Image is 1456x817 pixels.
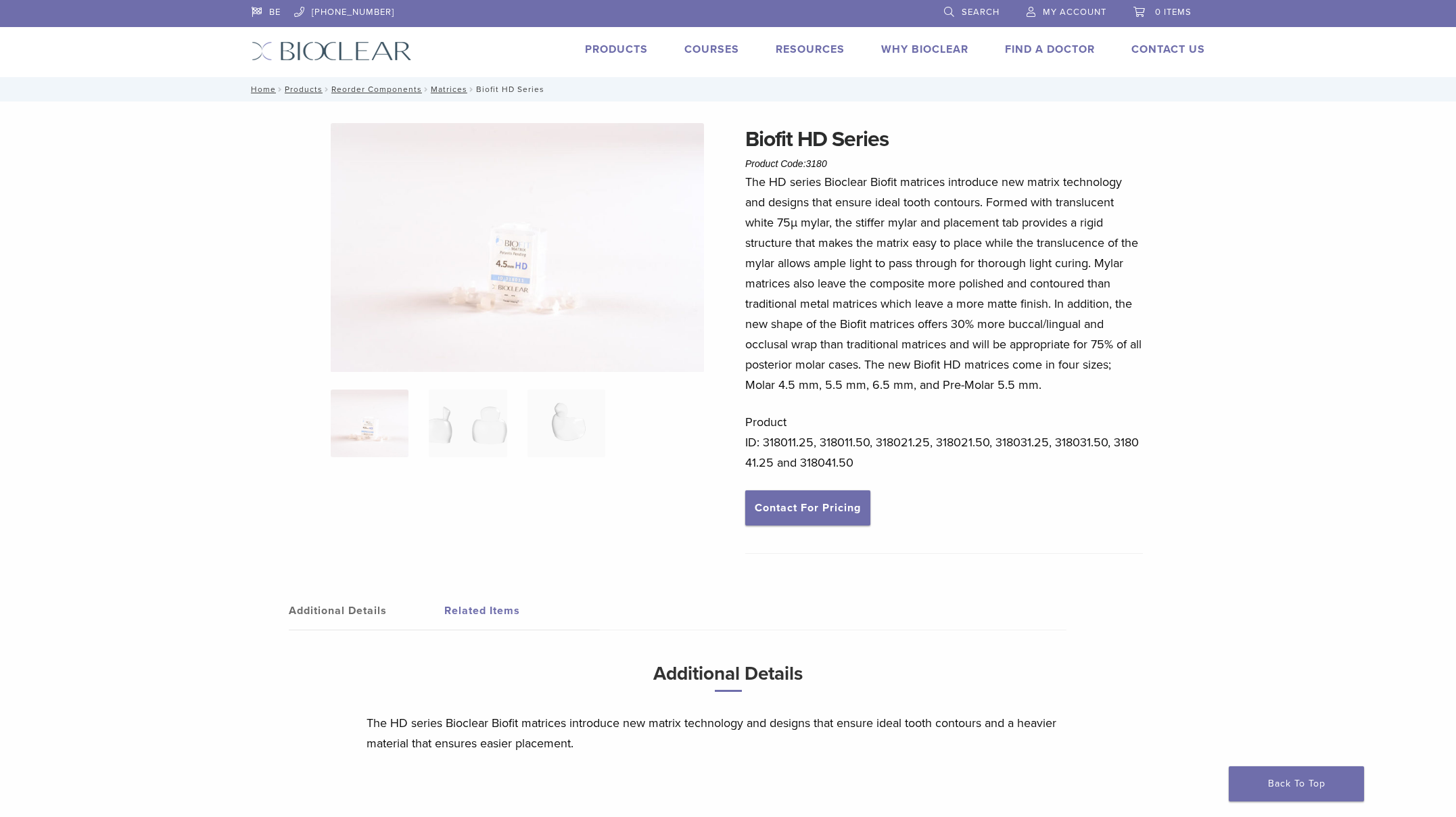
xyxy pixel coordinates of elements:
[1131,43,1205,56] a: Contact Us
[422,86,431,93] span: /
[1005,43,1095,56] a: Find A Doctor
[745,412,1143,473] p: Product ID: 318011.25, 318011.50, 318021.25, 318021.50, 318031.25, 318031.50, 318041.25 and 31804...
[252,41,412,61] img: Bioclear
[331,390,408,457] img: Posterior-Biofit-HD-Series-Matrices-324x324.jpg
[241,77,1215,101] nav: Biofit HD Series
[467,86,476,93] span: /
[323,86,331,93] span: /
[585,43,648,56] a: Products
[367,713,1090,753] p: The HD series Bioclear Biofit matrices introduce new matrix technology and designs that ensure id...
[745,490,870,526] a: Contact For Pricing
[745,172,1143,395] p: The HD series Bioclear Biofit matrices introduce new matrix technology and designs that ensure id...
[331,123,704,373] img: Posterior Biofit HD Series Matrices
[1155,7,1192,18] span: 0 items
[962,7,1000,18] span: Search
[745,158,827,169] span: Product Code:
[1229,766,1364,801] a: Back To Top
[289,592,444,630] a: Additional Details
[1043,7,1106,18] span: My Account
[444,592,600,630] a: Related Items
[684,43,739,56] a: Courses
[276,86,285,93] span: /
[331,85,422,94] a: Reorder Components
[881,43,968,56] a: Why Bioclear
[527,390,605,457] img: Biofit HD Series - Image 3
[776,43,845,56] a: Resources
[431,85,467,94] a: Matrices
[806,158,827,169] span: 3180
[429,390,507,457] img: Biofit HD Series - Image 2
[745,123,1143,156] h1: Biofit HD Series
[247,85,276,94] a: Home
[285,85,323,94] a: Products
[367,657,1090,703] h3: Additional Details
